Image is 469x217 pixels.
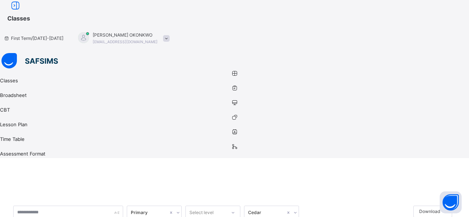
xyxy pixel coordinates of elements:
span: [PERSON_NAME] OKONKWO [93,32,158,38]
span: Download [419,208,440,215]
div: Cedar [248,209,285,216]
div: DORISOKONKWO [71,32,173,45]
span: Classes [7,15,30,22]
button: Open asap [440,191,462,213]
div: Primary [131,209,168,216]
span: session/term information [4,35,63,42]
span: [EMAIL_ADDRESS][DOMAIN_NAME] [93,40,158,44]
img: safsims [1,53,58,68]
